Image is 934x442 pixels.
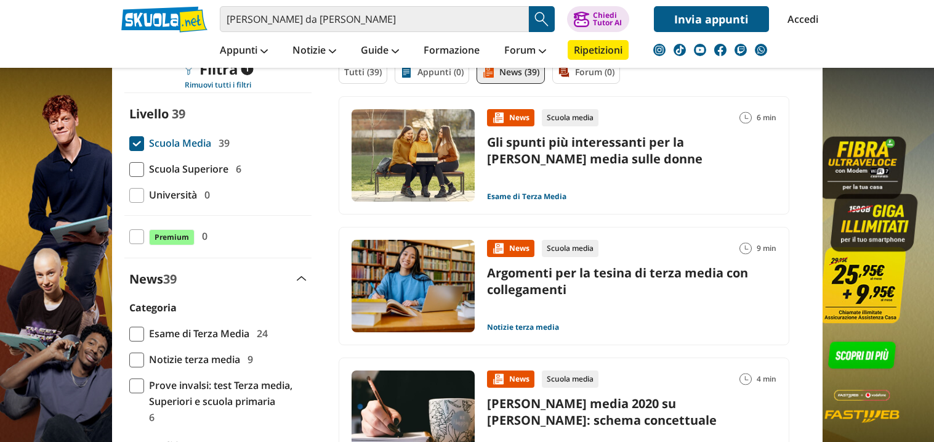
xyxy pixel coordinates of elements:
[654,6,769,32] a: Invia appunti
[243,351,253,367] span: 9
[297,276,307,281] img: Apri e chiudi sezione
[542,240,598,257] div: Scuola media
[567,6,629,32] button: ChiediTutor AI
[487,395,717,428] a: [PERSON_NAME] media 2020 su [PERSON_NAME]: schema concettuale
[144,187,197,203] span: Università
[163,271,177,287] span: 39
[492,112,504,124] img: News contenuto
[739,112,752,124] img: Tempo lettura
[653,44,666,56] img: instagram
[492,242,504,255] img: News contenuto
[755,44,767,56] img: WhatsApp
[482,66,494,78] img: News filtro contenuto attivo
[487,240,534,257] div: News
[214,135,230,151] span: 39
[144,325,249,342] span: Esame di Terza Media
[568,40,629,60] a: Ripetizioni
[487,370,534,388] div: News
[694,44,706,56] img: youtube
[542,109,598,126] div: Scuola media
[487,264,748,298] a: Argomenti per la tesina di terza media con collegamenti
[542,370,598,388] div: Scuola media
[182,60,253,78] div: Filtra
[477,60,545,84] a: News (39)
[252,325,268,342] span: 24
[144,377,307,409] span: Prove invalsi: test Terza media, Superiori e scuola primaria
[144,161,228,177] span: Scuola Superiore
[144,409,155,425] span: 6
[492,373,504,385] img: News contenuto
[593,12,622,27] div: Chiedi Tutor AI
[144,135,211,151] span: Scuola Media
[739,242,752,255] img: Tempo lettura
[129,271,177,287] label: News
[787,6,813,32] a: Accedi
[358,40,402,62] a: Guide
[757,109,776,126] span: 6 min
[199,187,210,203] span: 0
[220,6,529,32] input: Cerca appunti, riassunti o versioni
[339,60,387,84] a: Tutti (39)
[124,80,312,90] div: Rimuovi tutti i filtri
[714,44,727,56] img: facebook
[533,10,551,28] img: Cerca appunti, riassunti o versioni
[487,192,566,202] a: Esame di Terza Media
[529,6,555,32] button: Search Button
[352,109,475,202] img: Immagine news
[674,44,686,56] img: tiktok
[217,40,271,62] a: Appunti
[487,322,559,332] a: Notizie terza media
[757,370,776,388] span: 4 min
[735,44,747,56] img: twitch
[129,105,169,122] label: Livello
[149,229,195,245] span: Premium
[241,63,253,75] span: 1
[739,373,752,385] img: Tempo lettura
[172,105,185,122] span: 39
[231,161,241,177] span: 6
[757,240,776,257] span: 9 min
[129,301,177,314] label: Categoria
[487,109,534,126] div: News
[289,40,339,62] a: Notizie
[501,40,549,62] a: Forum
[182,63,195,75] img: Filtra filtri mobile
[487,134,703,167] a: Gli spunti più interessanti per la [PERSON_NAME] media sulle donne
[144,351,240,367] span: Notizie terza media
[421,40,483,62] a: Formazione
[197,228,207,244] span: 0
[352,240,475,332] img: Immagine news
